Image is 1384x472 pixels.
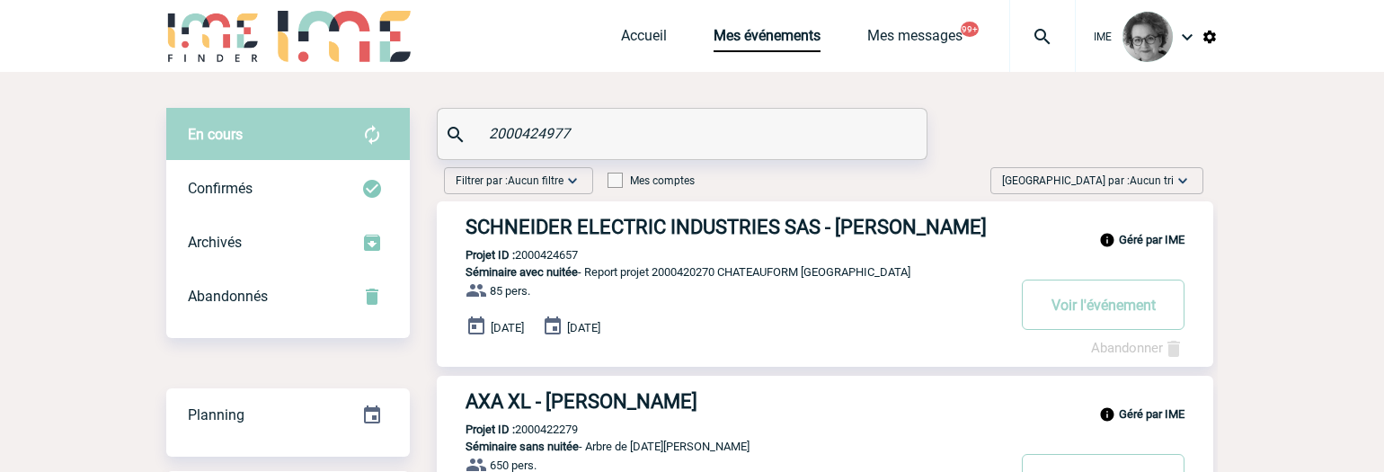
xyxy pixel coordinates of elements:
b: Géré par IME [1119,407,1184,421]
img: 101028-0.jpg [1122,12,1173,62]
span: Séminaire avec nuitée [466,265,578,279]
a: Planning [166,387,410,441]
p: 2000424657 [437,248,578,262]
h3: AXA XL - [PERSON_NAME] [466,390,1005,413]
span: Aucun tri [1130,174,1174,187]
a: Abandonner [1091,340,1184,356]
span: IME [1094,31,1112,43]
span: Filtrer par : [456,172,563,190]
span: 85 pers. [490,284,530,298]
button: Voir l'événement [1022,280,1184,330]
a: Mes événements [714,27,821,52]
div: Retrouvez ici tous vos évènements avant confirmation [166,108,410,162]
span: 650 pers. [490,459,537,472]
span: Confirmés [188,180,253,197]
span: [DATE] [491,321,524,334]
p: - Report projet 2000420270 CHATEAUFORM [GEOGRAPHIC_DATA] [437,265,1005,279]
label: Mes comptes [608,174,695,187]
img: baseline_expand_more_white_24dp-b.png [563,172,581,190]
img: info_black_24dp.svg [1099,406,1115,423]
span: Archivés [188,234,242,251]
div: Retrouvez ici tous vos événements annulés [166,270,410,324]
span: [DATE] [567,321,600,334]
p: 2000422279 [437,423,578,436]
h3: SCHNEIDER ELECTRIC INDUSTRIES SAS - [PERSON_NAME] [466,216,1005,238]
span: Abandonnés [188,288,268,305]
b: Géré par IME [1119,233,1184,246]
span: En cours [188,126,243,143]
span: Planning [188,406,244,423]
img: IME-Finder [166,11,260,62]
img: info_black_24dp.svg [1099,232,1115,248]
div: Retrouvez ici tous les événements que vous avez décidé d'archiver [166,216,410,270]
b: Projet ID : [466,423,515,436]
a: AXA XL - [PERSON_NAME] [437,390,1213,413]
button: 99+ [961,22,979,37]
a: Mes messages [867,27,963,52]
input: Rechercher un événement par son nom [484,120,884,147]
span: Aucun filtre [508,174,563,187]
div: Retrouvez ici tous vos événements organisés par date et état d'avancement [166,388,410,442]
span: Séminaire sans nuitée [466,440,579,453]
span: [GEOGRAPHIC_DATA] par : [1002,172,1174,190]
p: - Arbre de [DATE][PERSON_NAME] [437,440,1005,453]
a: SCHNEIDER ELECTRIC INDUSTRIES SAS - [PERSON_NAME] [437,216,1213,238]
b: Projet ID : [466,248,515,262]
a: Accueil [621,27,667,52]
img: baseline_expand_more_white_24dp-b.png [1174,172,1192,190]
